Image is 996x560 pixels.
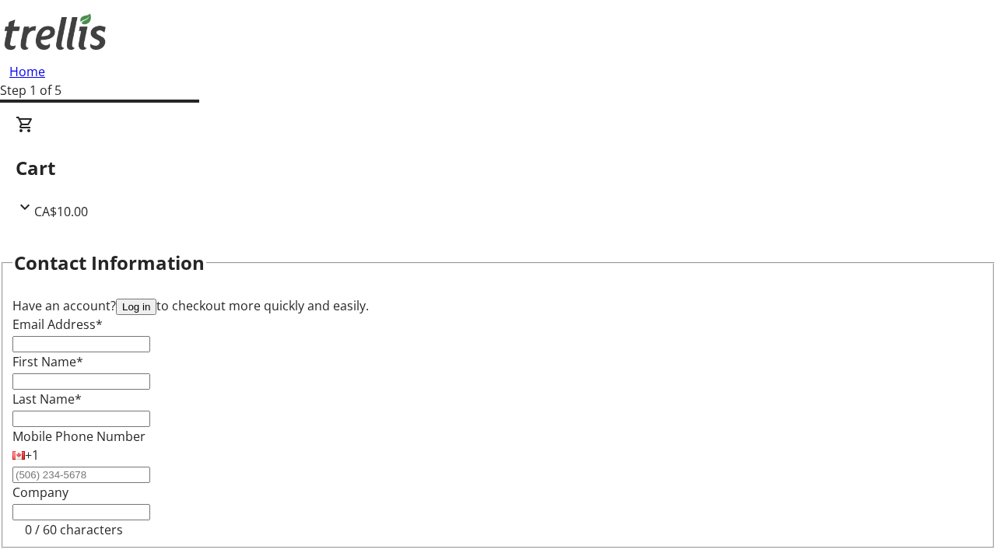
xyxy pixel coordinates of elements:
label: Company [12,484,68,501]
label: First Name* [12,353,83,370]
label: Last Name* [12,390,82,408]
label: Email Address* [12,316,103,333]
button: Log in [116,299,156,315]
label: Mobile Phone Number [12,428,146,445]
span: CA$10.00 [34,203,88,220]
h2: Cart [16,154,980,182]
div: Have an account? to checkout more quickly and easily. [12,296,984,315]
input: (506) 234-5678 [12,467,150,483]
tr-character-limit: 0 / 60 characters [25,521,123,538]
h2: Contact Information [14,249,205,277]
div: CartCA$10.00 [16,115,980,221]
